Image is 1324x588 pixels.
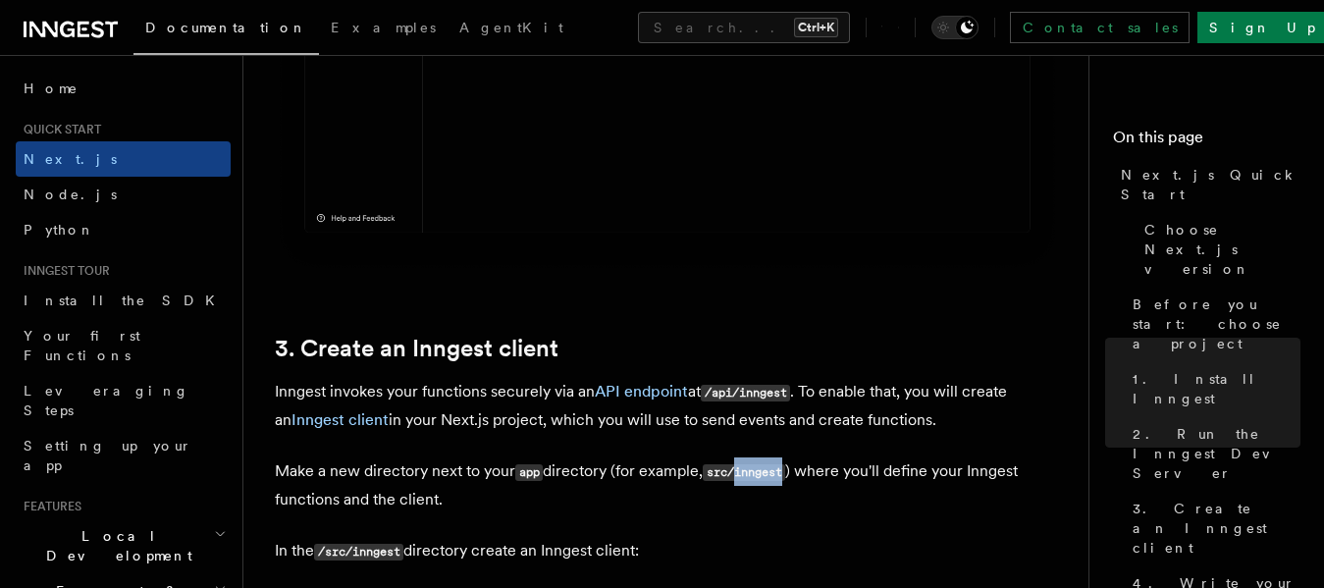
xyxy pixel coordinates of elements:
a: Examples [319,6,448,53]
p: Inngest invokes your functions securely via an at . To enable that, you will create an in your Ne... [275,378,1060,434]
span: Python [24,222,95,238]
a: Before you start: choose a project [1125,287,1300,361]
a: AgentKit [448,6,575,53]
code: app [515,464,543,481]
span: Node.js [24,187,117,202]
button: Local Development [16,518,231,573]
span: Home [24,79,79,98]
a: Home [16,71,231,106]
span: Before you start: choose a project [1133,294,1300,353]
a: 3. Create an Inngest client [1125,491,1300,565]
span: Leveraging Steps [24,383,189,418]
span: Features [16,499,81,514]
a: API endpoint [595,382,688,401]
span: AgentKit [459,20,563,35]
a: Your first Functions [16,318,231,373]
a: 1. Install Inngest [1125,361,1300,416]
code: src/inngest [703,464,785,481]
code: /api/inngest [701,385,790,401]
h4: On this page [1113,126,1300,157]
span: Next.js Quick Start [1121,165,1300,204]
a: Python [16,212,231,247]
span: Quick start [16,122,101,137]
span: 3. Create an Inngest client [1133,499,1300,558]
span: Install the SDK [24,293,227,308]
a: Documentation [133,6,319,55]
span: Setting up your app [24,438,192,473]
a: Node.js [16,177,231,212]
span: 2. Run the Inngest Dev Server [1133,424,1300,483]
p: Make a new directory next to your directory (for example, ) where you'll define your Inngest func... [275,457,1060,513]
a: Setting up your app [16,428,231,483]
span: Choose Next.js version [1144,220,1300,279]
span: Examples [331,20,436,35]
code: /src/inngest [314,544,403,561]
span: Local Development [16,526,214,565]
span: Your first Functions [24,328,140,363]
a: Choose Next.js version [1137,212,1300,287]
a: Leveraging Steps [16,373,231,428]
a: Next.js Quick Start [1113,157,1300,212]
kbd: Ctrl+K [794,18,838,37]
span: Next.js [24,151,117,167]
a: Install the SDK [16,283,231,318]
span: 1. Install Inngest [1133,369,1300,408]
span: Documentation [145,20,307,35]
a: Contact sales [1010,12,1190,43]
a: Next.js [16,141,231,177]
button: Toggle dark mode [931,16,979,39]
a: 3. Create an Inngest client [275,335,558,362]
button: Search...Ctrl+K [638,12,850,43]
p: In the directory create an Inngest client: [275,537,1060,565]
a: Inngest client [291,410,389,429]
a: 2. Run the Inngest Dev Server [1125,416,1300,491]
span: Inngest tour [16,263,110,279]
